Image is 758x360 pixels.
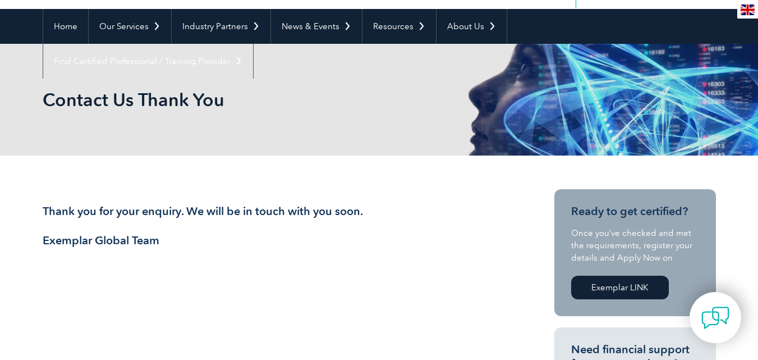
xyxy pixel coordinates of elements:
a: Find Certified Professional / Training Provider [43,44,253,79]
a: Exemplar LINK [571,276,669,299]
h1: Contact Us Thank You [43,89,474,111]
a: Resources [362,9,436,44]
h3: Ready to get certified? [571,204,699,218]
img: en [741,4,755,15]
p: Once you’ve checked and met the requirements, register your details and Apply Now on [571,227,699,264]
img: contact-chat.png [701,304,729,332]
h3: Exemplar Global Team [43,234,514,248]
h3: Thank you for your enquiry. We will be in touch with you soon. [43,204,514,218]
a: News & Events [271,9,362,44]
a: Industry Partners [172,9,270,44]
a: Our Services [89,9,171,44]
a: Home [43,9,88,44]
a: About Us [437,9,507,44]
